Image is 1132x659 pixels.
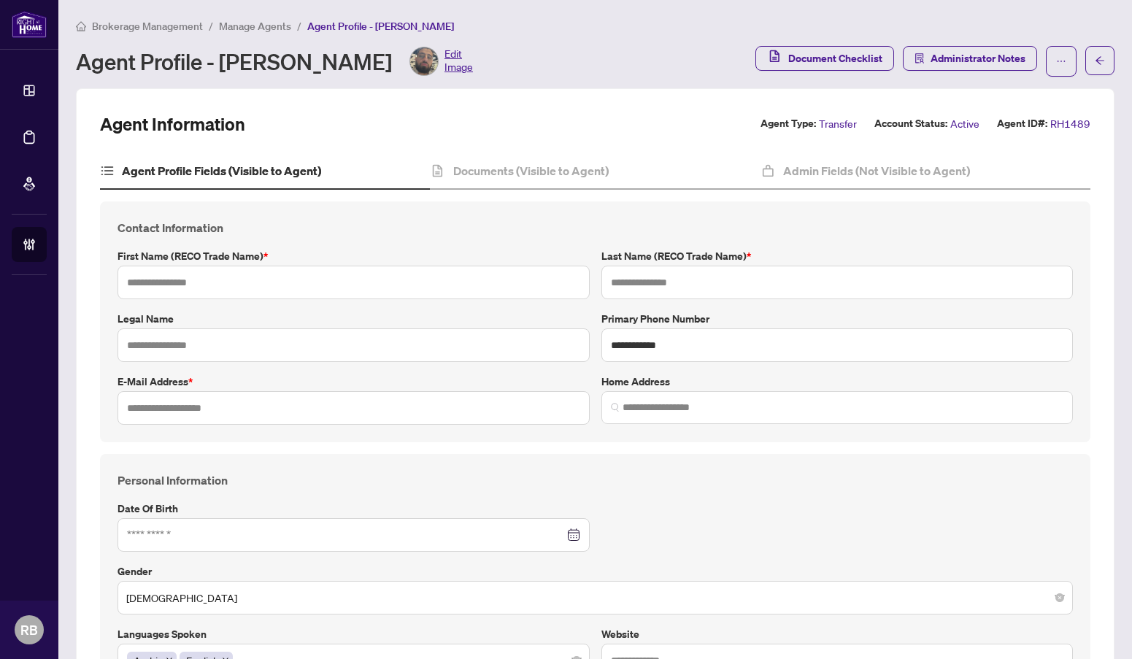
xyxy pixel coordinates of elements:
[761,115,816,132] label: Agent Type:
[118,248,590,264] label: First Name (RECO Trade Name)
[122,162,321,180] h4: Agent Profile Fields (Visible to Agent)
[601,311,1074,327] label: Primary Phone Number
[118,626,590,642] label: Languages spoken
[100,112,245,136] h2: Agent Information
[1055,593,1064,602] span: close-circle
[931,47,1025,70] span: Administrator Notes
[819,115,857,132] span: Transfer
[118,563,1073,579] label: Gender
[118,311,590,327] label: Legal Name
[601,374,1074,390] label: Home Address
[915,53,925,63] span: solution
[118,374,590,390] label: E-mail Address
[997,115,1047,132] label: Agent ID#:
[92,20,203,33] span: Brokerage Management
[950,115,979,132] span: Active
[903,46,1037,71] button: Administrator Notes
[1056,56,1066,66] span: ellipsis
[118,471,1073,489] h4: Personal Information
[453,162,609,180] h4: Documents (Visible to Agent)
[611,403,620,412] img: search_icon
[76,47,473,76] div: Agent Profile - [PERSON_NAME]
[783,162,970,180] h4: Admin Fields (Not Visible to Agent)
[755,46,894,71] button: Document Checklist
[874,115,947,132] label: Account Status:
[788,47,882,70] span: Document Checklist
[118,219,1073,236] h4: Contact Information
[601,626,1074,642] label: Website
[12,11,47,38] img: logo
[76,21,86,31] span: home
[1074,608,1117,652] button: Open asap
[126,584,1064,612] span: Male
[209,18,213,34] li: /
[444,47,473,76] span: Edit Image
[297,18,301,34] li: /
[410,47,438,75] img: Profile Icon
[118,501,590,517] label: Date of Birth
[601,248,1074,264] label: Last Name (RECO Trade Name)
[219,20,291,33] span: Manage Agents
[1095,55,1105,66] span: arrow-left
[307,20,454,33] span: Agent Profile - [PERSON_NAME]
[20,620,38,640] span: RB
[1050,115,1090,132] span: RH1489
